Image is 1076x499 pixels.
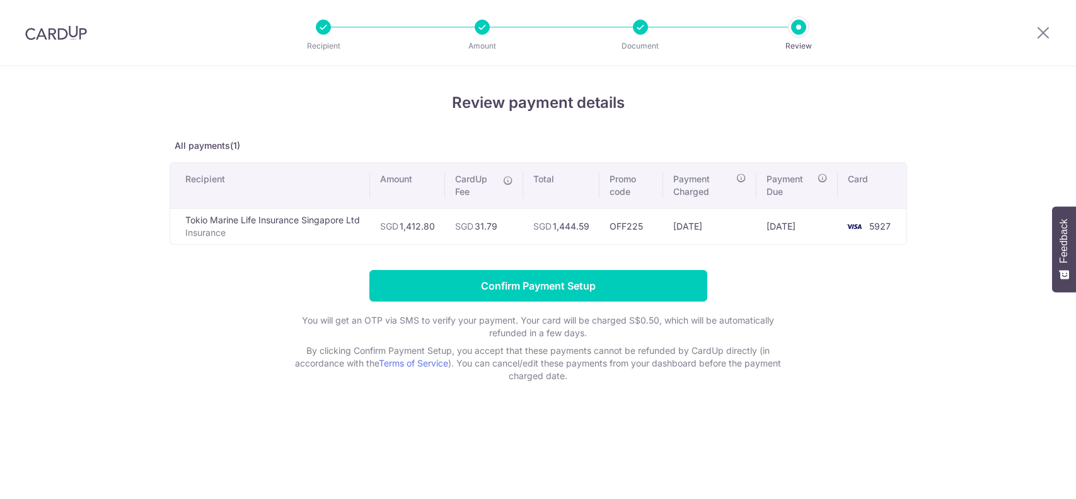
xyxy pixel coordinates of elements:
button: Feedback - Show survey [1052,206,1076,292]
span: SGD [533,221,552,232]
p: Recipient [277,40,370,52]
p: Amount [436,40,529,52]
p: Insurance [185,226,360,239]
img: <span class="translation_missing" title="translation missing: en.account_steps.new_confirm_form.b... [842,219,867,234]
th: Amount [370,163,445,208]
p: You will get an OTP via SMS to verify your payment. Your card will be charged S$0.50, which will ... [286,314,790,339]
td: [DATE] [663,208,756,244]
th: Total [523,163,599,208]
span: 5927 [869,221,891,232]
td: 31.79 [445,208,524,244]
iframe: Opens a widget where you can find more information [995,461,1063,493]
span: SGD [455,221,473,232]
th: Promo code [599,163,662,208]
span: SGD [380,221,398,232]
img: CardUp [25,25,87,40]
td: Tokio Marine Life Insurance Singapore Ltd [170,208,370,244]
span: CardUp Fee [455,173,497,198]
span: Feedback [1058,219,1070,263]
span: Payment Due [767,173,814,198]
td: [DATE] [756,208,838,244]
td: OFF225 [599,208,662,244]
p: Document [594,40,687,52]
input: Confirm Payment Setup [369,270,707,302]
th: Card [838,163,906,208]
td: 1,444.59 [523,208,599,244]
a: Terms of Service [379,358,448,368]
p: All payments(1) [170,139,907,152]
p: Review [752,40,845,52]
td: 1,412.80 [370,208,445,244]
span: Payment Charged [673,173,732,198]
h4: Review payment details [170,91,907,114]
p: By clicking Confirm Payment Setup, you accept that these payments cannot be refunded by CardUp di... [286,344,790,382]
th: Recipient [170,163,370,208]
